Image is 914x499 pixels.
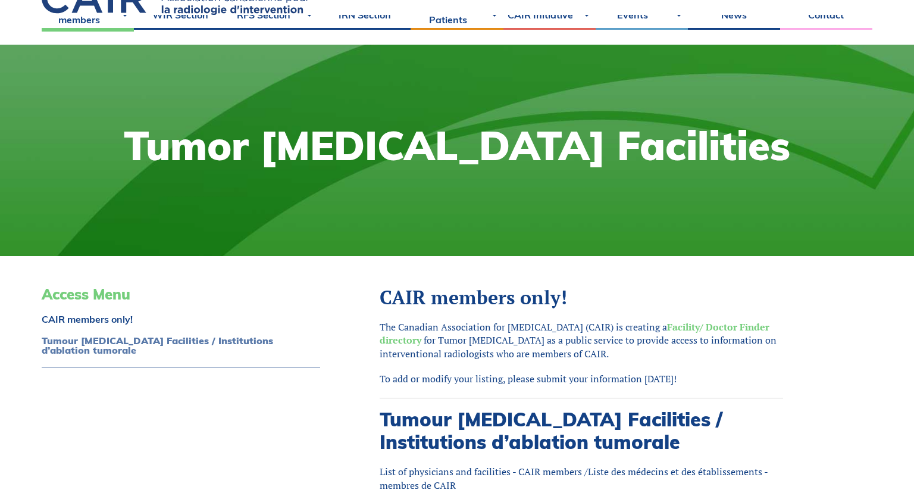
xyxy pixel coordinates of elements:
a: CAIR members only! [42,314,320,324]
p: To add or modify your listing, please submit your information [DATE]! [380,372,783,385]
h2: Tumour [MEDICAL_DATA] Facilities / Institutions d’ablation tumorale [380,408,783,454]
h3: Access Menu [42,286,320,303]
a: Tumour [MEDICAL_DATA] Facilities / Institutions d’ablation tumorale [42,336,320,355]
strong: CAIR members only! [380,285,567,310]
h1: Tumor [MEDICAL_DATA] Facilities [124,126,790,166]
p: The Canadian Association for [MEDICAL_DATA] (CAIR) is creating a for Tumor [MEDICAL_DATA] as a pu... [380,320,783,360]
p: List of physicians and facilities - CAIR members /Liste des médecins et des établissements - memb... [380,465,783,492]
a: Facility/ Doctor Finder directory [380,320,769,347]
